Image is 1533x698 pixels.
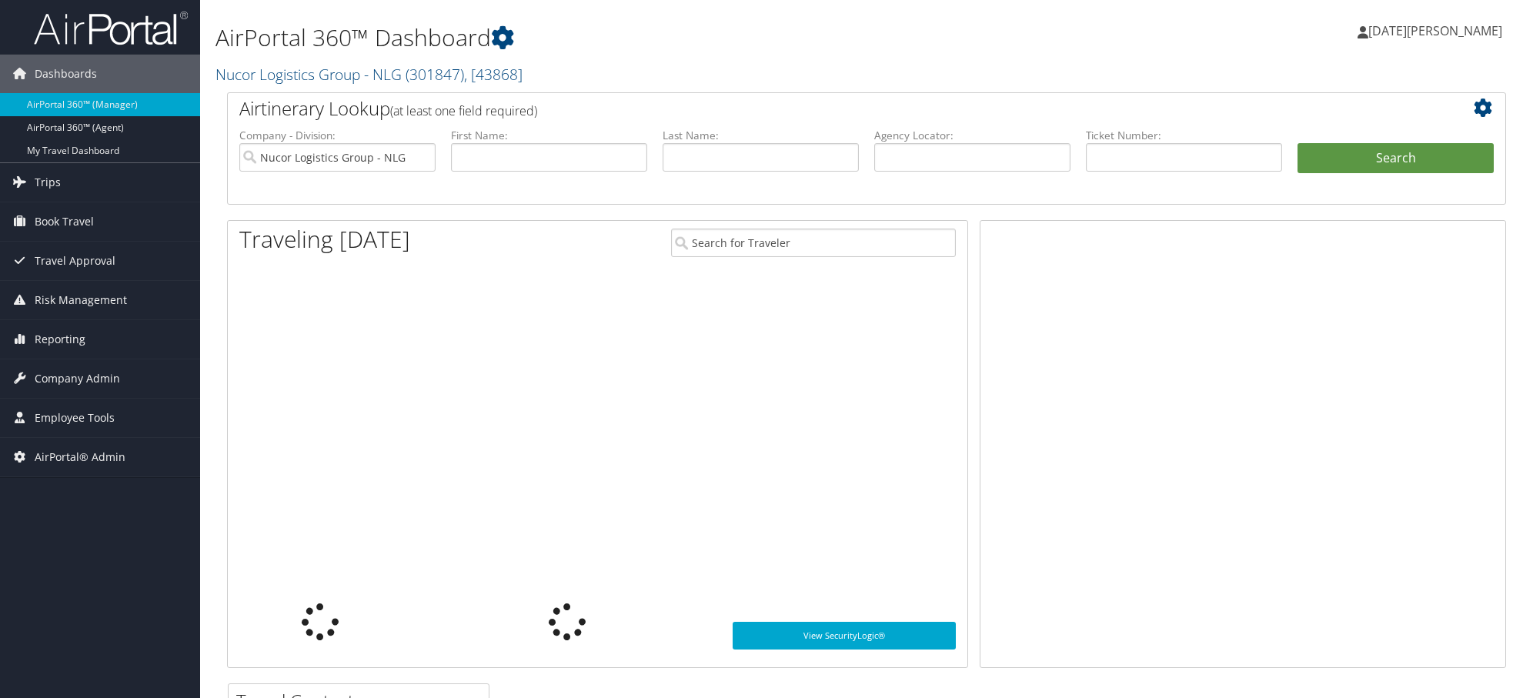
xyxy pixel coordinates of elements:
[1358,8,1518,54] a: [DATE][PERSON_NAME]
[390,102,537,119] span: (at least one field required)
[35,163,61,202] span: Trips
[451,128,647,143] label: First Name:
[239,128,436,143] label: Company - Division:
[35,399,115,437] span: Employee Tools
[35,438,125,476] span: AirPortal® Admin
[215,22,1084,54] h1: AirPortal 360™ Dashboard
[239,95,1388,122] h2: Airtinerary Lookup
[35,281,127,319] span: Risk Management
[671,229,957,257] input: Search for Traveler
[215,64,523,85] a: Nucor Logistics Group - NLG
[1086,128,1282,143] label: Ticket Number:
[464,64,523,85] span: , [ 43868 ]
[35,359,120,398] span: Company Admin
[35,55,97,93] span: Dashboards
[35,320,85,359] span: Reporting
[35,242,115,280] span: Travel Approval
[34,10,188,46] img: airportal-logo.png
[1298,143,1494,174] button: Search
[733,622,956,650] a: View SecurityLogic®
[406,64,464,85] span: ( 301847 )
[874,128,1070,143] label: Agency Locator:
[239,223,410,255] h1: Traveling [DATE]
[35,202,94,241] span: Book Travel
[1368,22,1502,39] span: [DATE][PERSON_NAME]
[663,128,859,143] label: Last Name:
